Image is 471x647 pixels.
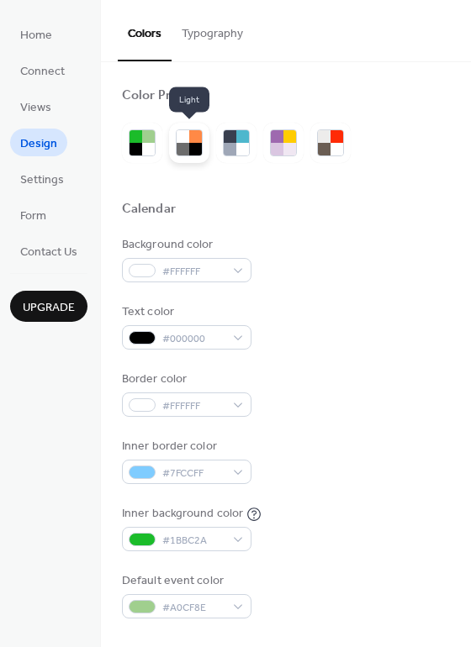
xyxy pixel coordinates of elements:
[10,237,87,265] a: Contact Us
[10,56,75,84] a: Connect
[122,303,248,321] div: Text color
[20,208,46,225] span: Form
[122,572,248,590] div: Default event color
[162,330,225,348] span: #000000
[122,201,176,218] div: Calendar
[122,371,248,388] div: Border color
[20,135,57,153] span: Design
[162,599,225,617] span: #A0CF8E
[20,27,52,45] span: Home
[10,291,87,322] button: Upgrade
[122,87,203,105] div: Color Presets
[10,92,61,120] a: Views
[162,397,225,415] span: #FFFFFF
[122,505,243,523] div: Inner background color
[122,236,248,254] div: Background color
[162,532,225,550] span: #1BBC2A
[10,20,62,48] a: Home
[162,263,225,281] span: #FFFFFF
[20,171,64,189] span: Settings
[169,87,209,113] span: Light
[10,129,67,156] a: Design
[20,99,51,117] span: Views
[20,244,77,261] span: Contact Us
[20,63,65,81] span: Connect
[10,165,74,192] a: Settings
[23,299,75,317] span: Upgrade
[10,201,56,229] a: Form
[122,438,248,455] div: Inner border color
[162,465,225,482] span: #7FCCFF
